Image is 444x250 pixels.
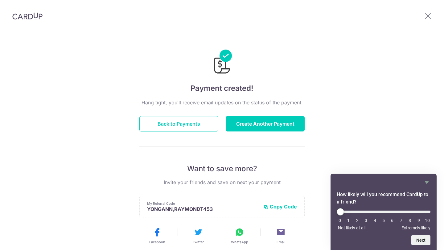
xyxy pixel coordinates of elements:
[407,218,413,223] li: 8
[139,116,218,131] button: Back to Payments
[226,116,305,131] button: Create Another Payment
[398,218,404,223] li: 7
[416,218,422,223] li: 9
[147,201,259,206] p: My Referral Code
[380,218,387,223] li: 5
[139,227,175,244] button: Facebook
[263,227,299,244] button: Email
[411,235,430,245] button: Next question
[424,218,430,223] li: 10
[212,50,232,75] img: Payments
[264,204,297,210] button: Copy Code
[149,240,165,244] span: Facebook
[193,240,204,244] span: Twitter
[337,179,430,245] div: How likely will you recommend CardUp to a friend? Select an option from 0 to 10, with 0 being Not...
[147,206,259,212] p: YONGANN,RAYMONDT453
[139,99,305,106] p: Hang tight, you’ll receive email updates on the status of the payment.
[401,225,430,230] span: Extremely likely
[337,191,430,206] h2: How likely will you recommend CardUp to a friend? Select an option from 0 to 10, with 0 being Not...
[277,240,286,244] span: Email
[221,227,258,244] button: WhatsApp
[389,218,395,223] li: 6
[338,225,365,230] span: Not likely at all
[345,218,351,223] li: 1
[139,179,305,186] p: Invite your friends and save on next your payment
[180,227,216,244] button: Twitter
[337,208,430,230] div: How likely will you recommend CardUp to a friend? Select an option from 0 to 10, with 0 being Not...
[139,164,305,174] p: Want to save more?
[423,179,430,186] button: Hide survey
[354,218,360,223] li: 2
[372,218,378,223] li: 4
[12,12,43,20] img: CardUp
[231,240,248,244] span: WhatsApp
[139,83,305,94] h4: Payment created!
[337,218,343,223] li: 0
[363,218,369,223] li: 3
